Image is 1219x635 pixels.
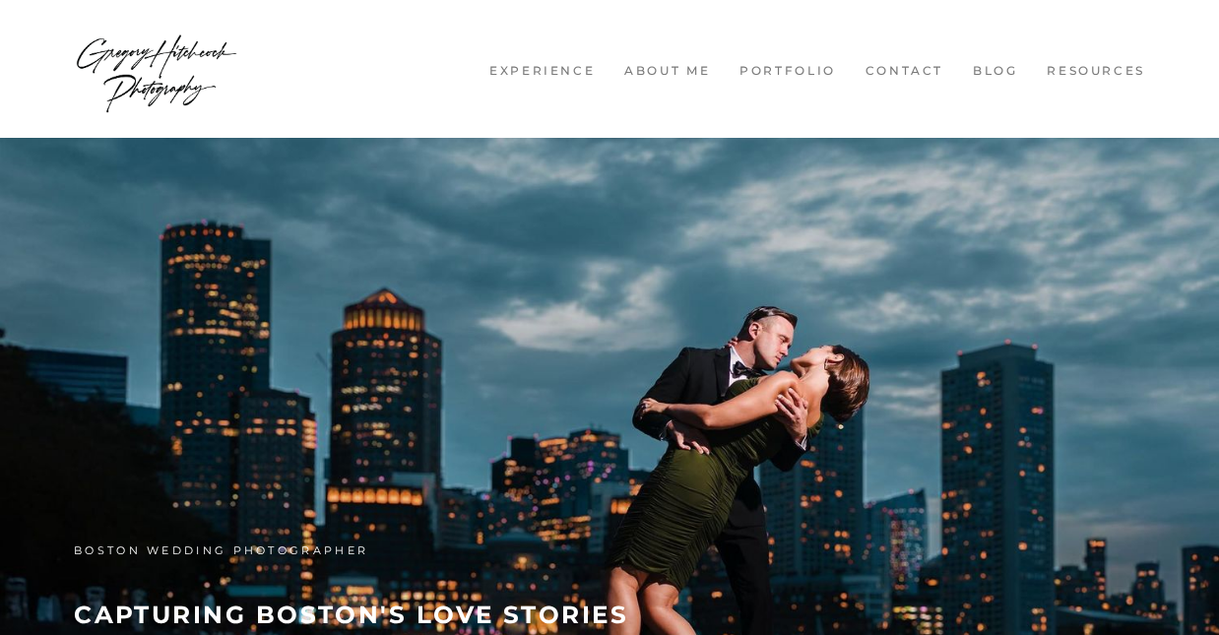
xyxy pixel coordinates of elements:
a: Blog [963,63,1027,80]
a: Experience [480,63,605,80]
a: About me [614,63,720,80]
span: boston wedding photographer [74,543,368,557]
a: Contact [856,63,953,80]
a: Resources [1037,63,1155,80]
img: Wedding Photographer Boston - Gregory Hitchcock Photography [74,10,239,128]
a: Portfolio [730,63,846,80]
strong: capturing boston's love stories [74,600,628,629]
